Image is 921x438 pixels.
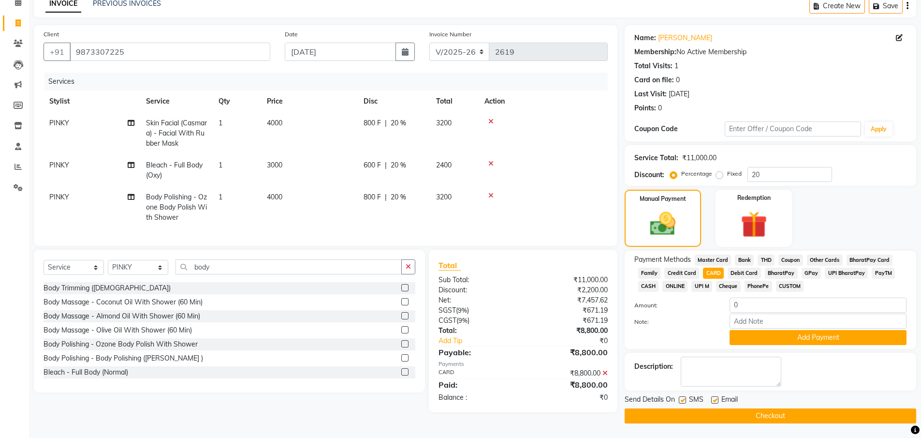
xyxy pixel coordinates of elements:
input: Amount [730,298,906,313]
span: Debit Card [728,268,761,279]
label: Amount: [627,301,723,310]
span: 800 F [364,118,381,128]
div: Last Visit: [634,89,667,99]
span: Cheque [716,281,741,292]
span: Master Card [695,255,731,266]
span: GPay [802,268,821,279]
span: 20 % [391,192,406,202]
span: CARD [703,268,724,279]
div: ₹671.19 [523,305,615,316]
div: 0 [676,75,680,85]
span: PINKY [49,119,69,127]
span: PhonePe [745,281,772,292]
span: Payment Methods [634,255,691,265]
div: 0 [658,103,662,113]
span: Total [439,260,461,271]
span: 1 [219,119,222,127]
div: [DATE] [669,89,689,99]
div: ( ) [431,316,523,326]
th: Price [261,91,358,112]
div: ₹8,800.00 [523,347,615,358]
label: Fixed [727,169,742,178]
button: +91 [44,43,71,61]
label: Invoice Number [429,30,471,39]
div: ₹11,000.00 [523,275,615,285]
div: Coupon Code [634,124,725,134]
span: ONLINE [662,281,687,292]
span: CASH [638,281,659,292]
span: 20 % [391,160,406,170]
label: Note: [627,317,723,326]
th: Service [140,91,213,112]
div: Card on file: [634,75,674,85]
div: ( ) [431,305,523,316]
th: Qty [213,91,261,112]
span: 3000 [267,161,282,169]
div: ₹8,800.00 [523,379,615,391]
label: Client [44,30,59,39]
div: Balance : [431,393,523,403]
span: 4000 [267,119,282,127]
span: CGST [439,316,456,325]
div: Net: [431,295,523,305]
th: Action [479,91,608,112]
label: Date [285,30,298,39]
label: Percentage [681,169,712,178]
div: CARD [431,368,523,378]
span: CUSTOM [776,281,804,292]
div: ₹2,200.00 [523,285,615,295]
span: 600 F [364,160,381,170]
div: Body Polishing - Body Polishing ([PERSON_NAME] ) [44,353,203,363]
input: Add Note [730,314,906,329]
div: ₹671.19 [523,316,615,326]
span: 3200 [436,193,452,201]
div: Points: [634,103,656,113]
span: 1 [219,193,222,201]
label: Manual Payment [640,195,686,203]
div: Body Massage - Coconut Oil With Shower (60 Min) [44,297,203,307]
div: ₹7,457.62 [523,295,615,305]
div: Bleach - Full Body (Normal) [44,367,128,378]
span: 800 F [364,192,381,202]
div: ₹0 [539,336,615,346]
div: Discount: [431,285,523,295]
span: 9% [458,306,467,314]
span: 1 [219,161,222,169]
span: SGST [439,306,456,315]
div: No Active Membership [634,47,906,57]
span: 2400 [436,161,452,169]
input: Search or Scan [175,259,402,274]
input: Enter Offer / Coupon Code [725,121,861,136]
span: BharatPay Card [847,255,893,266]
span: Bleach - Full Body (Oxy) [146,161,203,180]
span: Skin Facial (Casmara) - Facial With Rubber Mask [146,119,207,148]
span: Family [638,268,661,279]
div: Total Visits: [634,61,672,71]
div: Service Total: [634,153,678,163]
div: Total: [431,326,523,336]
span: SMS [689,394,703,407]
span: Bank [735,255,754,266]
a: [PERSON_NAME] [658,33,712,43]
th: Stylist [44,91,140,112]
div: Payments [439,360,607,368]
div: ₹8,800.00 [523,368,615,378]
span: Other Cards [807,255,843,266]
span: THD [758,255,775,266]
th: Total [430,91,479,112]
span: BharatPay [765,268,798,279]
span: 9% [458,317,468,324]
div: Membership: [634,47,676,57]
span: Email [721,394,738,407]
div: Body Trimming ([DEMOGRAPHIC_DATA]) [44,283,171,293]
div: Services [44,73,615,91]
th: Disc [358,91,430,112]
span: | [385,118,387,128]
span: 4000 [267,193,282,201]
img: _cash.svg [642,209,684,239]
button: Add Payment [730,330,906,345]
span: Coupon [778,255,803,266]
div: 1 [674,61,678,71]
div: Payable: [431,347,523,358]
span: Body Polishing - Ozone Body Polish With Shower [146,193,207,222]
